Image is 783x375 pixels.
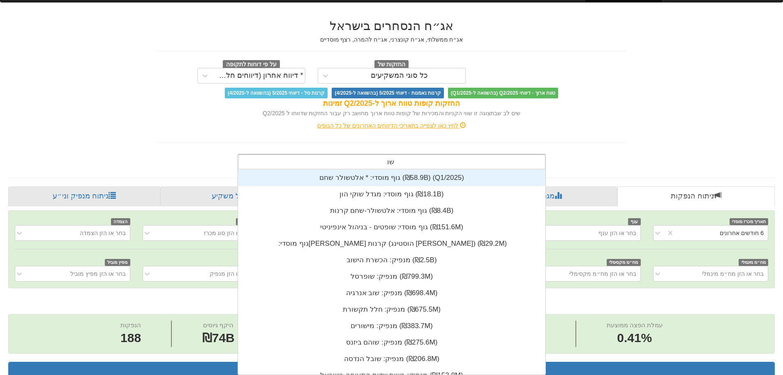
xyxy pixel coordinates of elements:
[238,252,545,268] div: מנפיק: ‏הכשרת הישוב ‎(₪2.5B)‎
[607,321,663,328] span: עמלת הפצה ממוצעת
[730,218,768,225] span: תאריך מכרז מוסדי
[236,218,258,225] span: סוג מכרז
[210,270,253,278] div: בחר או הזן מנפיק
[70,270,126,278] div: בחר או הזן מפיץ מוביל
[332,88,443,98] span: קרנות נאמנות - דיווחי 5/2025 (בהשוואה ל-4/2025)
[120,329,141,347] span: 188
[105,259,130,266] span: מפיץ מוביל
[598,229,636,237] div: בחר או הזן ענף
[203,321,233,328] span: היקף גיוסים
[151,121,632,130] div: לחץ כאן לצפייה בתאריכי הדיווחים האחרונים של כל הגופים
[80,229,126,237] div: בחר או הזן הצמדה
[157,98,626,109] div: החזקות קופות טווח ארוך ל-Q2/2025 זמינות
[374,60,409,69] span: החזקות של
[202,331,235,345] span: ₪74B
[157,19,626,33] h2: אג״ח הנסחרים בישראל
[628,218,641,225] span: ענף
[720,229,764,237] div: 6 חודשים אחרונים
[8,186,160,206] a: ניתוח מנפיק וני״ע
[225,88,328,98] span: קרנות סל - דיווחי 5/2025 (בהשוואה ל-4/2025)
[702,270,764,278] div: בחר או הזן מח״מ מינמלי
[238,318,545,334] div: מנפיק: ‏מישורים ‎(₪383.7M)‎
[238,334,545,351] div: מנפיק: ‏שוהם ביזנס ‎(₪275.6M)‎
[607,329,663,347] span: 0.41%
[238,285,545,301] div: מנפיק: ‏שוב אנרגיה ‎(₪698.4M)‎
[238,170,545,186] div: גוף מוסדי: * ‏אלטשולר שחם ‎(₪58.9B)‎ (Q1/2025)
[371,72,428,80] div: כל סוגי המשקיעים
[111,218,130,225] span: הצמדה
[607,259,641,266] span: מח״מ מקסימלי
[238,235,545,252] div: גוף מוסדי: ‏[PERSON_NAME] קרנות (הוסטינג [PERSON_NAME]) ‎(₪29.2M)‎
[215,72,303,80] div: * דיווח אחרון (דיווחים חלקיים)
[238,301,545,318] div: מנפיק: ‏חלל תקשורת ‎(₪675.5M)‎
[8,296,775,310] h2: ניתוח הנפקות - 6 חודשים אחרונים
[238,203,545,219] div: גוף מוסדי: ‏אלטשולר-שחם קרנות ‎(₪8.4B)‎
[739,259,768,266] span: מח״מ מינמלי
[448,88,558,98] span: טווח ארוך - דיווחי Q2/2025 (בהשוואה ל-Q1/2025)
[157,37,626,43] h5: אג״ח ממשלתי, אג״ח קונצרני, אג״ח להמרה, רצף מוסדיים
[238,219,545,235] div: גוף מוסדי: ‏שופטים - בניהול אינפיניטי ‎(₪151.6M)‎
[204,229,254,237] div: בחר או הזן סוג מכרז
[160,186,315,206] a: פרופיל משקיע
[238,268,545,285] div: מנפיק: ‏שופרסל ‎(₪799.3M)‎
[238,351,545,367] div: מנפיק: ‏שובל הנדסה ‎(₪206.8M)‎
[617,186,775,206] a: ניתוח הנפקות
[157,109,626,117] div: שים לב שבתצוגה זו שווי הקניות והמכירות של קופות טווח ארוך מחושב רק עבור החזקות שדווחו ל Q2/2025
[120,321,141,328] span: הנפקות
[238,186,545,203] div: גוף מוסדי: ‏מגדל שוקי הון ‎(₪18.1B)‎
[223,60,280,69] span: על פי דוחות לתקופה
[569,270,636,278] div: בחר או הזן מח״מ מקסימלי
[15,366,768,374] h3: תוצאות הנפקות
